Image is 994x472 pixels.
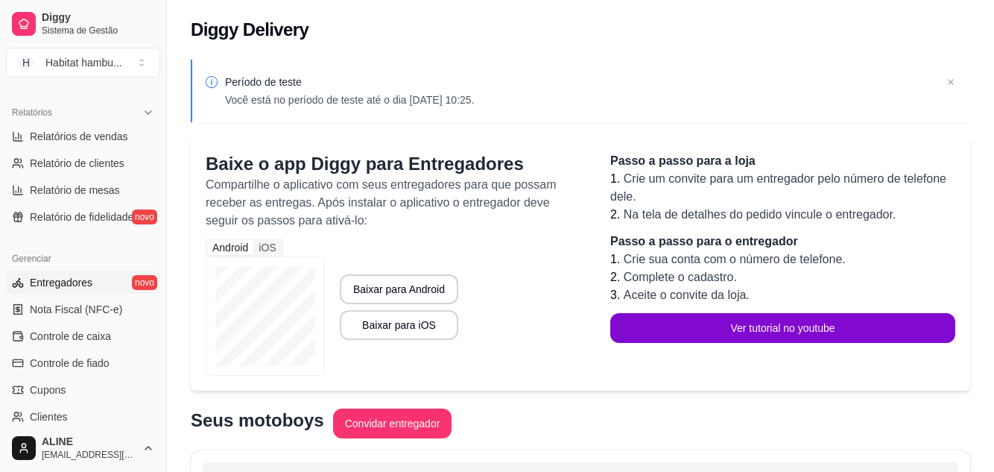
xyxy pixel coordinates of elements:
[6,6,160,42] a: DiggySistema de Gestão
[6,378,160,402] a: Cupons
[6,205,160,229] a: Relatório de fidelidadenovo
[624,253,846,265] span: Crie sua conta com o número de telefone.
[624,289,750,301] span: Aceite o convite da loja.
[30,183,120,198] span: Relatório de mesas
[6,151,160,175] a: Relatório de clientes
[6,48,160,78] button: Select a team
[6,247,160,271] div: Gerenciar
[610,268,955,286] li: 2.
[45,55,122,70] div: Habitat hambu ...
[6,298,160,321] a: Nota Fiscal (NFC-e)
[12,107,52,119] span: Relatórios
[30,329,111,344] span: Controle de caixa
[610,172,946,203] span: Crie um convite para um entregador pelo número de telefone dele.
[624,271,737,283] span: Complete o cadastro.
[30,210,133,224] span: Relatório de fidelidade
[6,271,160,295] a: Entregadoresnovo
[610,251,955,268] li: 1.
[610,170,955,206] li: 1.
[6,178,160,202] a: Relatório de mesas
[30,275,92,290] span: Entregadores
[30,356,110,371] span: Controle de fiado
[207,240,253,255] div: Android
[340,310,458,340] button: Baixar para iOS
[6,405,160,429] a: Clientes
[42,25,154,37] span: Sistema de Gestão
[610,286,955,304] li: 3.
[6,125,160,148] a: Relatórios de vendas
[30,302,122,317] span: Nota Fiscal (NFC-e)
[30,409,68,424] span: Clientes
[610,233,955,251] p: Passo a passo para o entregador
[30,383,66,397] span: Cupons
[610,152,955,170] p: Passo a passo para a loja
[42,435,136,449] span: ALINE
[191,409,324,432] p: Seus motoboys
[340,274,458,304] button: Baixar para Android
[206,176,580,230] p: Compartilhe o aplicativo com seus entregadores para que possam receber as entregas. Após instalar...
[333,409,452,438] button: Convidar entregador
[19,55,34,70] span: H
[610,206,955,224] li: 2.
[610,313,955,343] button: Ver tutorial no youtube
[206,152,580,176] p: Baixe o app Diggy para Entregadores
[42,11,154,25] span: Diggy
[253,240,281,255] div: iOS
[42,449,136,461] span: [EMAIL_ADDRESS][DOMAIN_NAME]
[191,18,308,42] h2: Diggy Delivery
[30,129,128,144] span: Relatórios de vendas
[6,351,160,375] a: Controle de fiado
[225,92,474,107] p: Você está no período de teste até o dia [DATE] 10:25.
[225,75,474,89] p: Período de teste
[6,324,160,348] a: Controle de caixa
[30,156,124,171] span: Relatório de clientes
[6,430,160,466] button: ALINE[EMAIL_ADDRESS][DOMAIN_NAME]
[624,208,896,221] span: Na tela de detalhes do pedido vincule o entregador.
